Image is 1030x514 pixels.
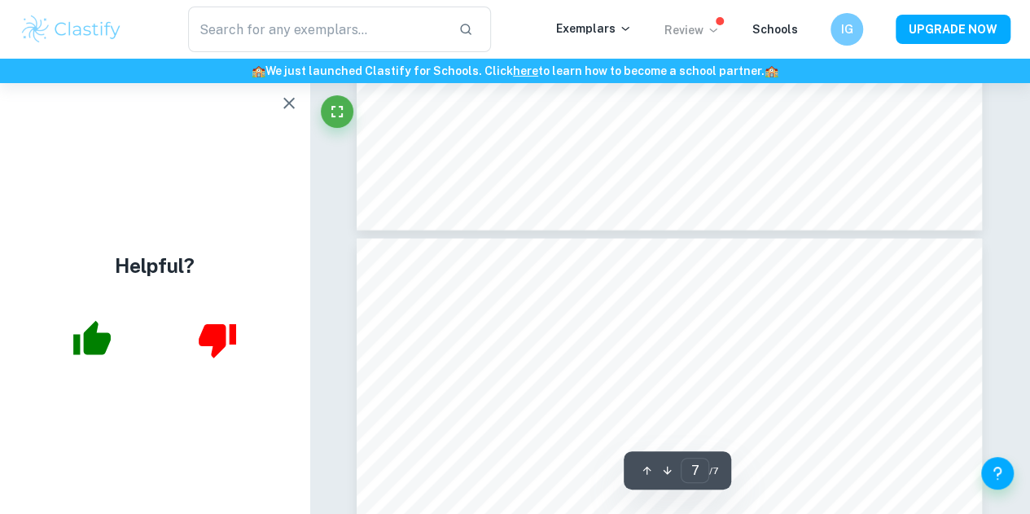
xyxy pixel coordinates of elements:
[831,13,863,46] button: IG
[321,95,353,128] button: Fullscreen
[709,463,718,478] span: / 7
[838,20,857,38] h6: IG
[752,23,798,36] a: Schools
[252,64,265,77] span: 🏫
[188,7,445,52] input: Search for any exemplars...
[3,62,1027,80] h6: We just launched Clastify for Schools. Click to learn how to become a school partner.
[556,20,632,37] p: Exemplars
[981,457,1014,490] button: Help and Feedback
[115,251,195,280] h4: Helpful?
[513,64,538,77] a: here
[664,21,720,39] p: Review
[20,13,123,46] img: Clastify logo
[765,64,778,77] span: 🏫
[896,15,1010,44] button: UPGRADE NOW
